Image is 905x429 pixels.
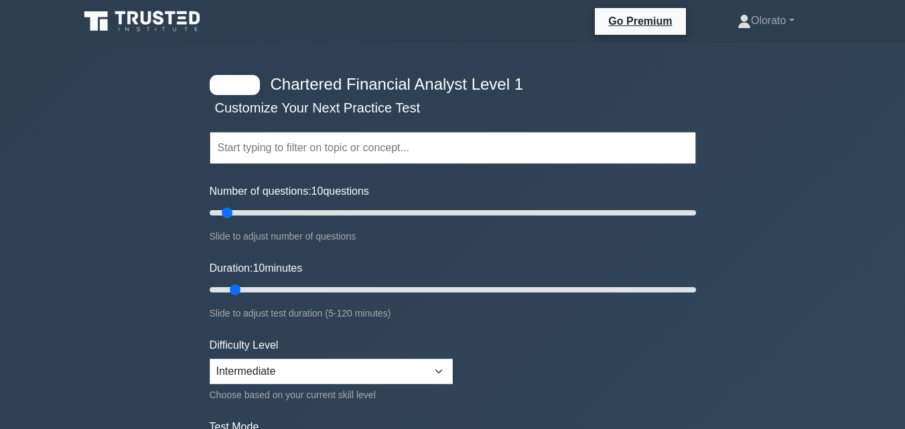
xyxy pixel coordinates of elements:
[210,337,279,353] label: Difficulty Level
[705,7,827,34] a: Olorato
[265,75,630,94] h4: Chartered Financial Analyst Level 1
[311,185,324,197] span: 10
[210,260,303,276] label: Duration: minutes
[600,13,680,29] a: Go Premium
[210,305,696,321] div: Slide to adjust test duration (5-120 minutes)
[210,132,696,164] input: Start typing to filter on topic or concept...
[210,228,696,244] div: Slide to adjust number of questions
[253,262,265,274] span: 10
[210,183,369,199] label: Number of questions: questions
[210,387,453,403] div: Choose based on your current skill level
